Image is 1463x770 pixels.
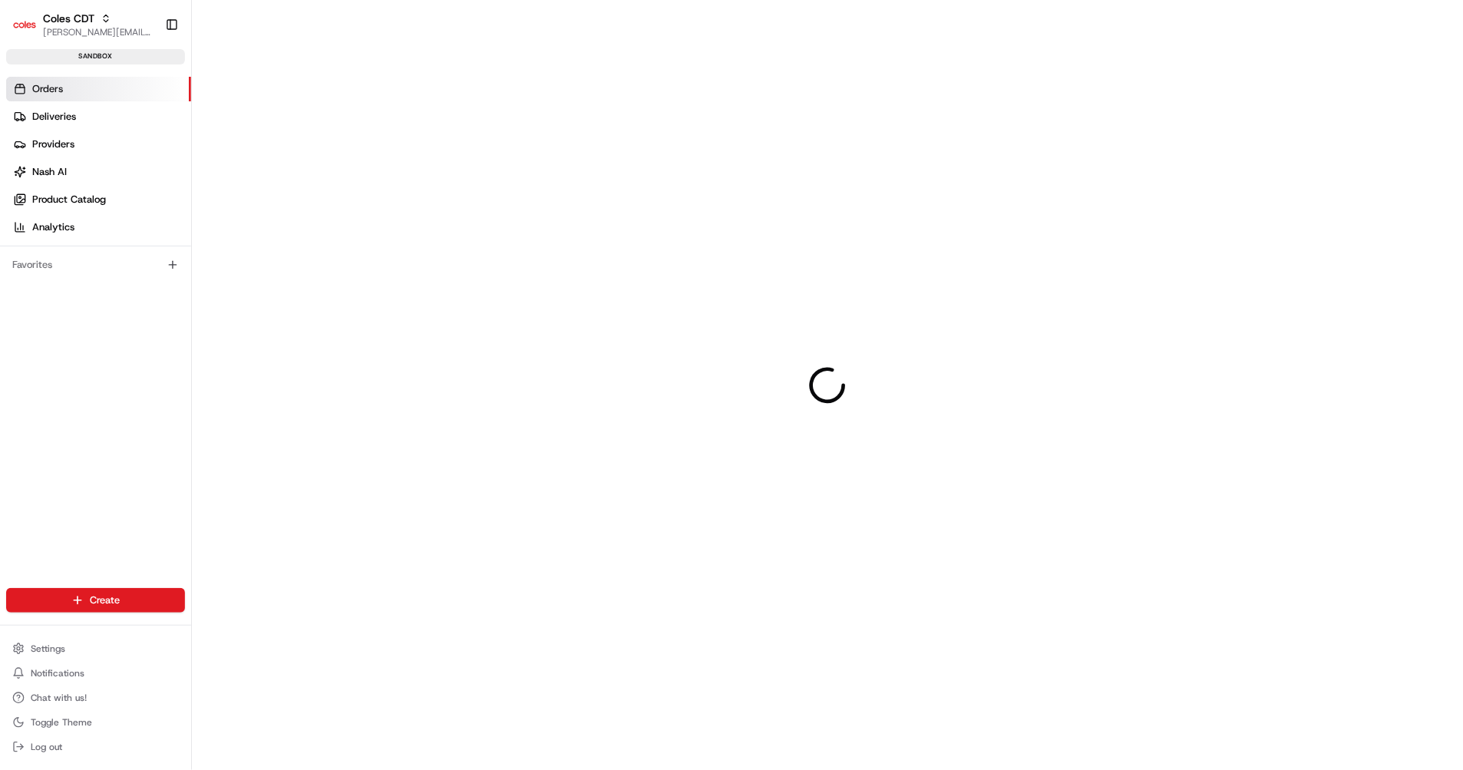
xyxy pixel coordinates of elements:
span: Log out [31,741,62,753]
div: Favorites [6,253,185,277]
button: Log out [6,736,185,758]
span: Providers [32,137,74,151]
span: Product Catalog [32,193,106,207]
button: Coles CDT [43,11,94,26]
a: Analytics [6,215,191,240]
span: Orders [32,82,63,96]
a: Nash AI [6,160,191,184]
span: Notifications [31,667,84,679]
span: Deliveries [32,110,76,124]
img: Coles CDT [12,12,37,37]
a: Product Catalog [6,187,191,212]
a: Deliveries [6,104,191,129]
span: Settings [31,643,65,655]
button: Settings [6,638,185,659]
a: Orders [6,77,191,101]
span: Analytics [32,220,74,234]
button: Notifications [6,663,185,684]
button: Coles CDTColes CDT[PERSON_NAME][EMAIL_ADDRESS][DOMAIN_NAME] [6,6,159,43]
span: Chat with us! [31,692,87,704]
div: sandbox [6,49,185,64]
button: Toggle Theme [6,712,185,733]
button: Chat with us! [6,687,185,709]
span: Nash AI [32,165,67,179]
span: Toggle Theme [31,716,92,729]
span: Create [90,593,120,607]
button: [PERSON_NAME][EMAIL_ADDRESS][DOMAIN_NAME] [43,26,153,38]
button: Create [6,588,185,613]
a: Providers [6,132,191,157]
